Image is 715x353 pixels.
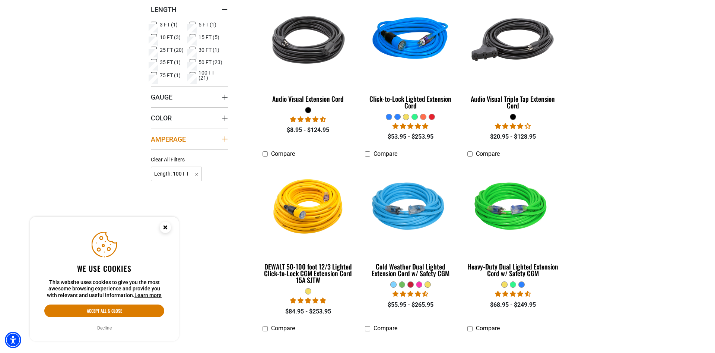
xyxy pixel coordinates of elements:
span: Compare [271,325,295,332]
summary: Color [151,107,228,128]
span: Compare [374,325,397,332]
div: $20.95 - $128.95 [467,132,559,141]
a: Light Blue Cold Weather Dual Lighted Extension Cord w/ Safety CGM [365,161,456,281]
span: 5 FT (1) [198,22,216,27]
div: Click-to-Lock Lighted Extension Cord [365,95,456,109]
span: Gauge [151,93,172,101]
button: Decline [95,324,114,332]
span: Length: 100 FT [151,167,202,181]
div: $68.95 - $249.95 [467,300,559,309]
span: 100 FT (21) [198,70,225,81]
span: 4.84 stars [290,297,326,304]
span: 4.61 stars [393,290,428,297]
span: 4.87 stars [393,123,428,130]
span: 3.75 stars [495,123,531,130]
a: This website uses cookies to give you the most awesome browsing experience and provide you with r... [134,292,162,298]
div: Accessibility Menu [5,332,21,348]
img: A coiled yellow extension cord with a plug and connector at each end, designed for outdoor use. [261,165,355,250]
summary: Amperage [151,129,228,149]
aside: Cookie Consent [30,217,179,341]
h2: We use cookies [44,264,164,273]
span: 30 FT (1) [198,47,219,53]
summary: Gauge [151,86,228,107]
div: Audio Visual Triple Tap Extension Cord [467,95,559,109]
div: Cold Weather Dual Lighted Extension Cord w/ Safety CGM [365,263,456,277]
img: Light Blue [363,165,457,250]
span: Compare [476,325,500,332]
button: Accept all & close [44,305,164,317]
span: 4.68 stars [290,116,326,123]
a: green Heavy-Duty Dual Lighted Extension Cord w/ Safety CGM [467,161,559,281]
span: 4.64 stars [495,290,531,297]
div: $55.95 - $265.95 [365,300,456,309]
span: 35 FT (1) [160,60,181,65]
span: 75 FT (1) [160,73,181,78]
button: Close this option [152,217,179,240]
a: Length: 100 FT [151,170,202,177]
span: Color [151,114,172,122]
div: $8.95 - $124.95 [263,126,354,135]
span: Compare [476,150,500,157]
a: A coiled yellow extension cord with a plug and connector at each end, designed for outdoor use. D... [263,161,354,288]
img: green [466,165,560,250]
div: DEWALT 50-100 foot 12/3 Lighted Click-to-Lock CGM Extension Cord 15A SJTW [263,263,354,283]
div: $53.95 - $253.95 [365,132,456,141]
div: $84.95 - $253.95 [263,307,354,316]
span: Length [151,5,177,14]
span: Compare [374,150,397,157]
span: Clear All Filters [151,157,185,163]
span: 50 FT (23) [198,60,222,65]
span: Compare [271,150,295,157]
span: 10 FT (3) [160,35,181,40]
div: Audio Visual Extension Cord [263,95,354,102]
span: Amperage [151,135,186,144]
span: 15 FT (5) [198,35,219,40]
a: Clear All Filters [151,156,188,164]
p: This website uses cookies to give you the most awesome browsing experience and provide you with r... [44,279,164,299]
span: 3 FT (1) [160,22,178,27]
span: 25 FT (20) [160,47,184,53]
div: Heavy-Duty Dual Lighted Extension Cord w/ Safety CGM [467,263,559,277]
